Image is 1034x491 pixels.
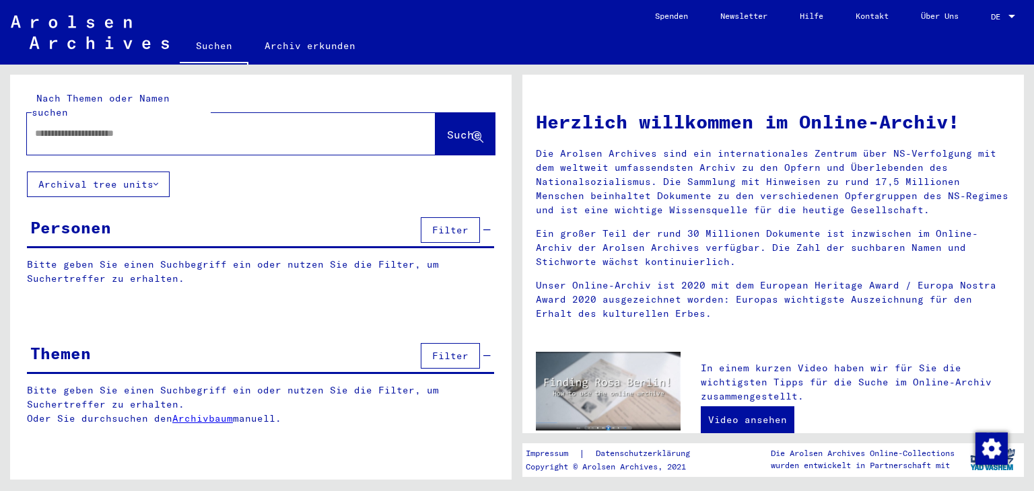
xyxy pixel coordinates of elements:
[436,113,495,155] button: Suche
[11,15,169,49] img: Arolsen_neg.svg
[248,30,372,62] a: Archiv erkunden
[421,343,480,369] button: Filter
[526,461,706,473] p: Copyright © Arolsen Archives, 2021
[536,352,681,430] img: video.jpg
[585,447,706,461] a: Datenschutzerklärung
[30,215,111,239] div: Personen
[421,217,480,243] button: Filter
[27,383,495,426] p: Bitte geben Sie einen Suchbegriff ein oder nutzen Sie die Filter, um Suchertreffer zu erhalten. O...
[27,172,170,197] button: Archival tree units
[32,92,170,118] mat-label: Nach Themen oder Namen suchen
[432,350,469,362] span: Filter
[447,128,481,141] span: Suche
[771,447,955,459] p: Die Arolsen Archives Online-Collections
[701,406,794,433] a: Video ansehen
[526,447,579,461] a: Impressum
[991,12,1006,22] span: DE
[701,361,1010,404] p: In einem kurzen Video haben wir für Sie die wichtigsten Tipps für die Suche im Online-Archiv zusa...
[526,447,706,461] div: |
[975,432,1008,465] img: Zustimmung ändern
[180,30,248,65] a: Suchen
[975,432,1007,464] div: Zustimmung ändern
[536,108,1010,136] h1: Herzlich willkommen im Online-Archiv!
[27,258,494,286] p: Bitte geben Sie einen Suchbegriff ein oder nutzen Sie die Filter, um Suchertreffer zu erhalten.
[536,278,1010,321] p: Unser Online-Archiv ist 2020 mit dem European Heritage Award / Europa Nostra Award 2020 ausgezeic...
[172,412,233,424] a: Archivbaum
[30,341,91,365] div: Themen
[536,147,1010,217] p: Die Arolsen Archives sind ein internationales Zentrum über NS-Verfolgung mit dem weltweit umfasse...
[967,443,1018,476] img: yv_logo.png
[432,224,469,236] span: Filter
[771,459,955,471] p: wurden entwickelt in Partnerschaft mit
[536,227,1010,269] p: Ein großer Teil der rund 30 Millionen Dokumente ist inzwischen im Online-Archiv der Arolsen Archi...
